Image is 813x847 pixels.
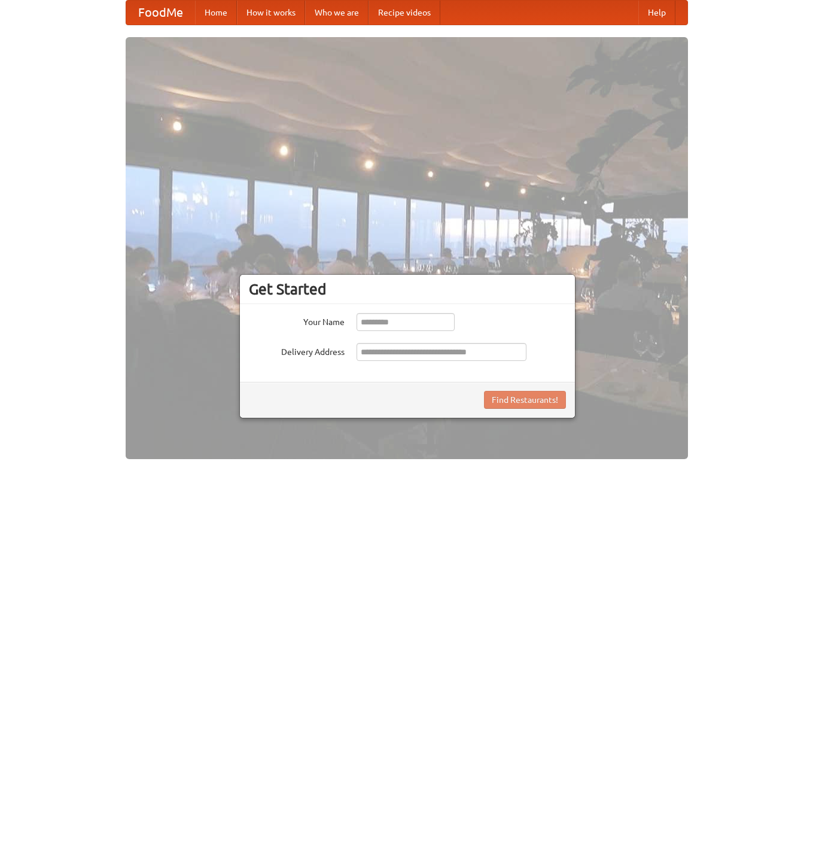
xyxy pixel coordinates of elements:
[195,1,237,25] a: Home
[249,313,345,328] label: Your Name
[237,1,305,25] a: How it works
[369,1,440,25] a: Recipe videos
[126,1,195,25] a: FoodMe
[305,1,369,25] a: Who we are
[249,280,566,298] h3: Get Started
[249,343,345,358] label: Delivery Address
[638,1,675,25] a: Help
[484,391,566,409] button: Find Restaurants!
